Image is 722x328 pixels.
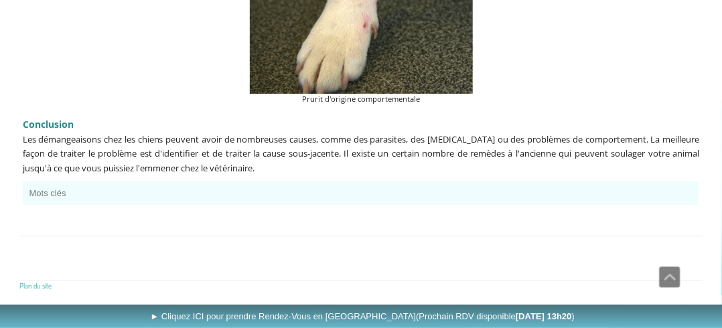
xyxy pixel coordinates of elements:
[23,118,74,131] span: Conclusion
[250,94,473,105] figcaption: Prurit d'origine comportementale
[23,133,700,174] span: Les démangeaisons chez les chiens peuvent avoir de nombreuses causes, comme des parasites, des [M...
[19,280,52,291] a: Plan du site
[23,181,700,205] button: Mots clés
[516,311,572,321] b: [DATE] 13h20
[150,311,575,321] span: ► Cliquez ICI pour prendre Rendez-Vous en [GEOGRAPHIC_DATA]
[660,267,680,287] span: Défiler vers le haut
[659,266,680,288] a: Défiler vers le haut
[416,311,575,321] span: (Prochain RDV disponible )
